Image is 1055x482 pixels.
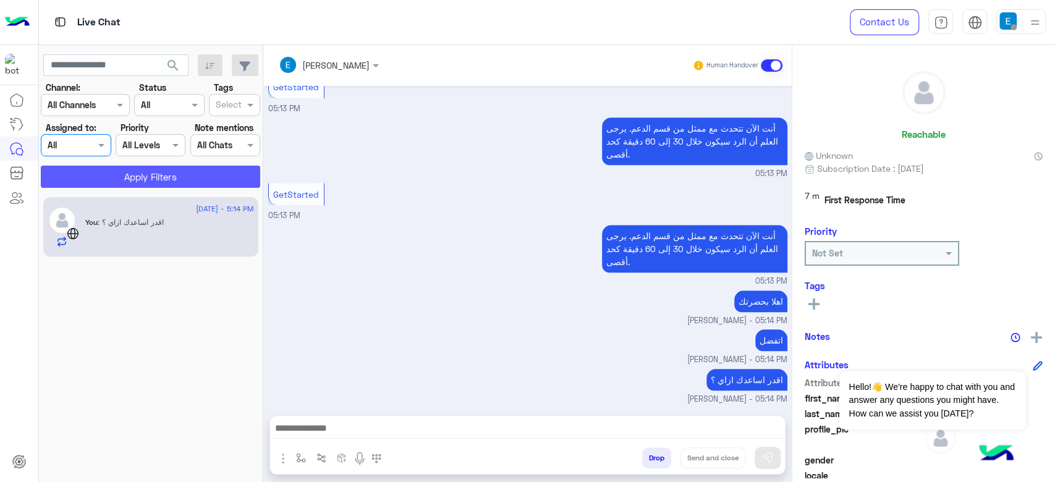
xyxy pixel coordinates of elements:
span: profile_pic [805,423,923,451]
span: اقدر اساعدك ازاي ؟ [98,218,164,227]
label: Status [139,81,166,94]
label: Priority [121,121,149,134]
span: GetStarted [273,189,319,200]
img: create order [337,453,347,463]
img: userImage [999,12,1017,30]
span: 05:13 PM [755,276,787,287]
span: 05:13 PM [755,168,787,180]
h6: Reachable [902,129,946,140]
span: 7 m [805,189,820,211]
h6: Attributes [805,359,849,370]
span: Hello!👋 We're happy to chat with you and answer any questions you might have. How can we assist y... [839,371,1025,429]
label: Channel: [46,81,80,94]
button: Drop [642,447,671,468]
span: [PERSON_NAME] - 05:14 PM [687,315,787,327]
img: tab [53,14,68,30]
img: select flow [296,453,306,463]
span: [PERSON_NAME] - 05:14 PM [687,394,787,405]
img: defaultAdmin.png [925,423,956,454]
h6: Tags [805,280,1043,291]
img: tab [934,15,948,30]
span: gender [805,454,923,467]
img: WebChat [67,227,79,240]
img: profile [1027,15,1043,30]
p: Live Chat [77,14,121,31]
span: First Response Time [824,193,905,206]
img: Logo [5,9,30,35]
a: Contact Us [850,9,919,35]
span: null [925,454,1043,467]
img: defaultAdmin.png [903,72,945,114]
span: Attribute Name [805,376,923,389]
h6: Notes [805,331,830,342]
button: search [158,54,189,81]
span: search [166,58,180,73]
label: Tags [214,81,233,94]
p: 16/9/2025, 5:14 PM [755,329,787,351]
img: send attachment [276,451,290,466]
h6: Priority [805,226,837,237]
span: 05:13 PM [268,104,300,113]
button: Send and close [680,447,745,468]
span: last_name [805,407,923,420]
p: 16/9/2025, 5:14 PM [734,290,787,312]
span: Unknown [805,149,853,162]
span: locale [805,469,923,482]
img: add [1031,332,1042,343]
img: send voice note [352,451,367,466]
label: Note mentions [195,121,253,134]
span: GetStarted [273,82,319,92]
button: create order [332,447,352,468]
span: [DATE] - 5:14 PM [196,203,253,214]
span: first_name [805,392,923,405]
img: hulul-logo.png [975,433,1018,476]
p: 16/9/2025, 5:13 PM [602,225,787,273]
span: 05:13 PM [268,211,300,220]
span: Subscription Date : [DATE] [817,162,924,175]
span: [PERSON_NAME] - 05:14 PM [687,354,787,366]
span: You [85,218,98,227]
a: tab [928,9,953,35]
img: defaultAdmin.png [48,206,76,234]
img: tab [968,15,982,30]
p: 16/9/2025, 5:13 PM [602,117,787,165]
p: 16/9/2025, 5:14 PM [706,369,787,391]
div: Select [214,98,242,114]
img: 171468393613305 [5,54,27,76]
img: make a call [371,454,381,463]
span: null [925,469,1043,482]
img: notes [1011,332,1020,342]
label: Assigned to: [46,121,96,134]
button: Trigger scenario [311,447,332,468]
img: send message [761,452,774,464]
img: Trigger scenario [316,453,326,463]
button: select flow [291,447,311,468]
small: Human Handover [706,61,758,70]
button: Apply Filters [41,166,260,188]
